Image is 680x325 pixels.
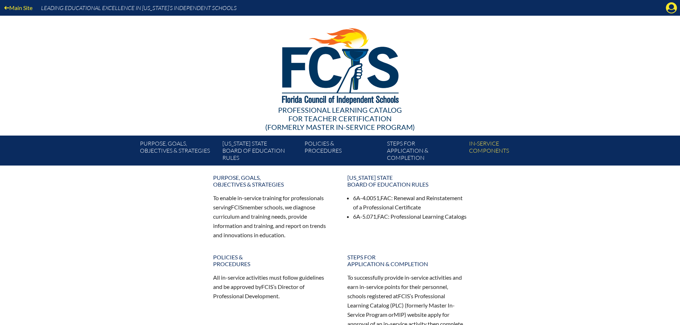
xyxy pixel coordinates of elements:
a: Policies &Procedures [209,251,337,270]
a: Purpose, goals,objectives & strategies [137,138,219,166]
a: [US_STATE] StateBoard of Education rules [343,171,472,191]
span: FCIS [231,204,243,210]
span: MIP [394,311,404,318]
svg: Manage account [666,2,677,14]
a: Steps forapplication & completion [343,251,472,270]
a: Steps forapplication & completion [384,138,466,166]
p: All in-service activities must follow guidelines and be approved by ’s Director of Professional D... [213,273,333,301]
span: FAC [377,213,388,220]
li: 6A-5.071, : Professional Learning Catalogs [353,212,467,221]
span: FCIS [261,283,273,290]
img: FCISlogo221.eps [266,16,414,113]
div: Professional Learning Catalog (formerly Master In-service Program) [135,106,546,131]
a: [US_STATE] StateBoard of Education rules [220,138,302,166]
a: Purpose, goals,objectives & strategies [209,171,337,191]
span: FCIS [398,293,410,299]
span: PLC [392,302,402,309]
li: 6A-4.0051, : Renewal and Reinstatement of a Professional Certificate [353,193,467,212]
a: Main Site [1,3,35,12]
a: In-servicecomponents [466,138,548,166]
a: Policies &Procedures [302,138,384,166]
span: FAC [381,194,391,201]
span: for Teacher Certification [288,114,392,123]
p: To enable in-service training for professionals serving member schools, we diagnose curriculum an... [213,193,333,239]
